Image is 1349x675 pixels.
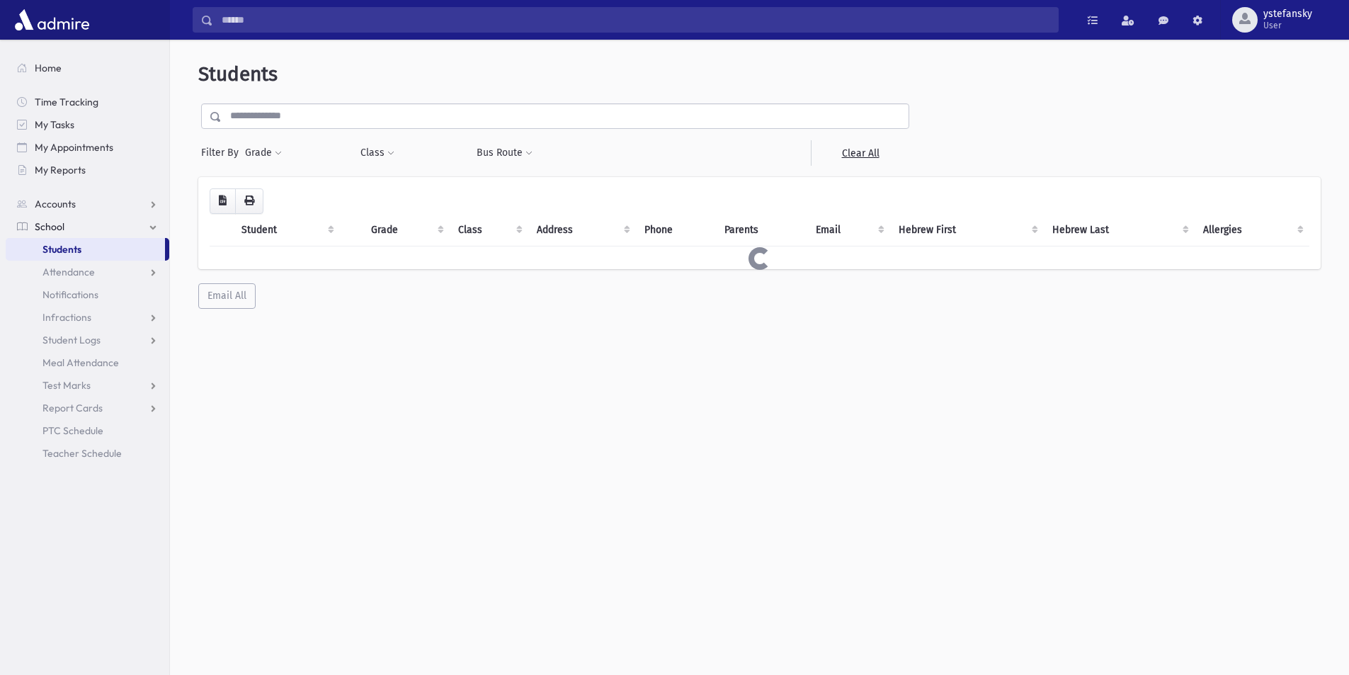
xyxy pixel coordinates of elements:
[42,311,91,324] span: Infractions
[42,356,119,369] span: Meal Attendance
[360,140,395,166] button: Class
[210,188,236,214] button: CSV
[42,424,103,437] span: PTC Schedule
[6,261,169,283] a: Attendance
[6,159,169,181] a: My Reports
[528,214,636,246] th: Address
[244,140,283,166] button: Grade
[6,91,169,113] a: Time Tracking
[198,62,278,86] span: Students
[42,447,122,460] span: Teacher Schedule
[6,113,169,136] a: My Tasks
[42,334,101,346] span: Student Logs
[35,220,64,233] span: School
[6,374,169,397] a: Test Marks
[1195,214,1309,246] th: Allergies
[6,419,169,442] a: PTC Schedule
[35,62,62,74] span: Home
[6,329,169,351] a: Student Logs
[11,6,93,34] img: AdmirePro
[213,7,1058,33] input: Search
[636,214,716,246] th: Phone
[1044,214,1195,246] th: Hebrew Last
[1263,20,1312,31] span: User
[6,283,169,306] a: Notifications
[201,145,244,160] span: Filter By
[6,238,165,261] a: Students
[811,140,909,166] a: Clear All
[6,136,169,159] a: My Appointments
[42,266,95,278] span: Attendance
[6,193,169,215] a: Accounts
[1263,8,1312,20] span: ystefansky
[35,118,74,131] span: My Tasks
[42,379,91,392] span: Test Marks
[42,402,103,414] span: Report Cards
[716,214,807,246] th: Parents
[35,141,113,154] span: My Appointments
[35,96,98,108] span: Time Tracking
[6,351,169,374] a: Meal Attendance
[476,140,533,166] button: Bus Route
[198,283,256,309] button: Email All
[233,214,340,246] th: Student
[42,288,98,301] span: Notifications
[6,306,169,329] a: Infractions
[235,188,263,214] button: Print
[42,243,81,256] span: Students
[807,214,890,246] th: Email
[363,214,449,246] th: Grade
[35,198,76,210] span: Accounts
[6,397,169,419] a: Report Cards
[6,57,169,79] a: Home
[35,164,86,176] span: My Reports
[890,214,1043,246] th: Hebrew First
[6,442,169,465] a: Teacher Schedule
[450,214,529,246] th: Class
[6,215,169,238] a: School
